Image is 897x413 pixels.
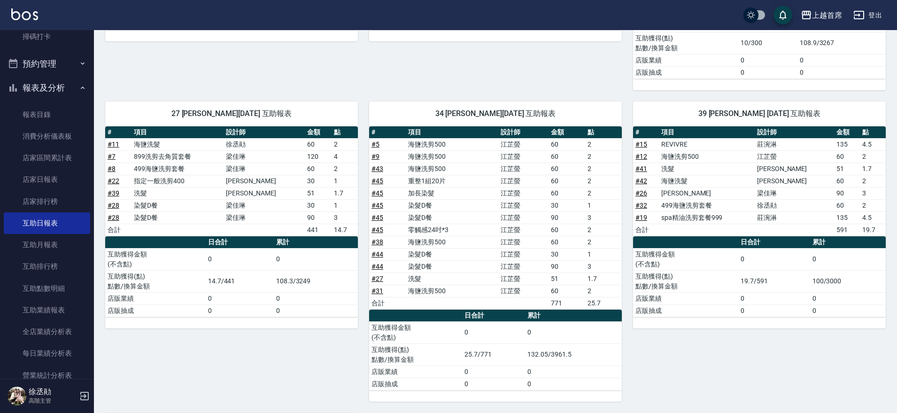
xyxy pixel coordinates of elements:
a: #43 [371,165,383,172]
a: 互助業績報表 [4,299,90,321]
td: 染髮D餐 [406,199,498,211]
span: 34 [PERSON_NAME][DATE] 互助報表 [380,109,611,118]
td: 108.9/3267 [797,32,886,54]
th: 累計 [525,310,621,322]
a: 報表目錄 [4,104,90,125]
a: 掃碼打卡 [4,26,90,47]
td: 0 [797,54,886,66]
td: 徐丞勛 [755,199,834,211]
td: 洗髮 [131,187,224,199]
td: 135 [834,211,860,224]
td: 60 [549,224,585,236]
td: 0 [462,366,525,378]
td: 60 [305,163,331,175]
td: 899洗剪去角質套餐 [131,150,224,163]
th: # [633,126,659,139]
a: 店家日報表 [4,169,90,190]
td: 店販抽成 [633,304,738,317]
a: #45 [371,226,383,234]
td: 2 [860,199,886,211]
td: 0 [797,66,886,78]
td: 30 [305,175,331,187]
td: 梁佳琳 [755,187,834,199]
td: 2 [585,138,622,150]
td: 30 [549,248,585,260]
td: 互助獲得金額 (不含點) [633,248,738,270]
td: 江芷螢 [498,138,549,150]
td: [PERSON_NAME] [659,187,755,199]
td: 重整1組20片 [406,175,498,187]
td: 染髮D餐 [406,248,498,260]
td: 0 [810,292,886,304]
td: 江芷螢 [498,175,549,187]
td: 4.5 [860,138,886,150]
a: #19 [635,214,647,221]
td: 19.7/591 [738,270,810,292]
td: [PERSON_NAME] [224,175,305,187]
td: 合計 [633,224,659,236]
a: #28 [108,202,119,209]
td: 莊涴淋 [755,211,834,224]
a: #31 [371,287,383,295]
td: 0 [810,248,886,270]
td: 25.7 [585,297,622,309]
td: 江芷螢 [498,248,549,260]
a: #5 [371,140,379,148]
td: 店販業績 [633,292,738,304]
td: 店販抽成 [369,378,462,390]
a: 消費分析儀表板 [4,125,90,147]
table: a dense table [633,236,886,317]
td: 0 [274,248,358,270]
a: 互助排行榜 [4,256,90,277]
td: 771 [549,297,585,309]
td: 3 [585,260,622,273]
td: 江芷螢 [498,163,549,175]
td: 指定一般洗剪400 [131,175,224,187]
table: a dense table [105,236,358,317]
td: 14.7 [332,224,358,236]
td: 19.7 [860,224,886,236]
td: 51 [834,163,860,175]
td: [PERSON_NAME] [755,163,834,175]
th: # [105,126,131,139]
button: 預約管理 [4,52,90,76]
a: 店家排行榜 [4,191,90,212]
td: 0 [738,248,810,270]
td: 60 [549,236,585,248]
td: 2 [332,163,358,175]
td: 0 [462,378,525,390]
td: 60 [549,285,585,297]
td: 3 [585,211,622,224]
td: 互助獲得金額 (不含點) [369,321,462,343]
td: 互助獲得(點) 點數/換算金額 [633,270,738,292]
td: 2 [860,150,886,163]
a: 互助點數明細 [4,278,90,299]
td: 90 [305,211,331,224]
td: 100/3000 [810,270,886,292]
td: 江芷螢 [498,273,549,285]
td: 互助獲得(點) 點數/換算金額 [105,270,206,292]
td: REVIVRE [659,138,755,150]
td: 海鹽洗剪500 [406,150,498,163]
td: 90 [549,260,585,273]
td: 莊涴淋 [755,138,834,150]
td: 2 [585,285,622,297]
td: spa精油洗剪套餐999 [659,211,755,224]
td: 2 [332,138,358,150]
td: 0 [738,304,810,317]
td: 加長染髮 [406,187,498,199]
a: #38 [371,238,383,246]
td: 0 [274,292,358,304]
td: 0 [206,304,274,317]
td: 1 [585,199,622,211]
td: 江芷螢 [498,224,549,236]
a: #45 [371,189,383,197]
th: 點 [585,126,622,139]
td: 30 [305,199,331,211]
button: 報表及分析 [4,76,90,100]
td: 4 [332,150,358,163]
td: 2 [585,236,622,248]
table: a dense table [369,310,622,390]
a: #26 [635,189,647,197]
a: 互助月報表 [4,234,90,256]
